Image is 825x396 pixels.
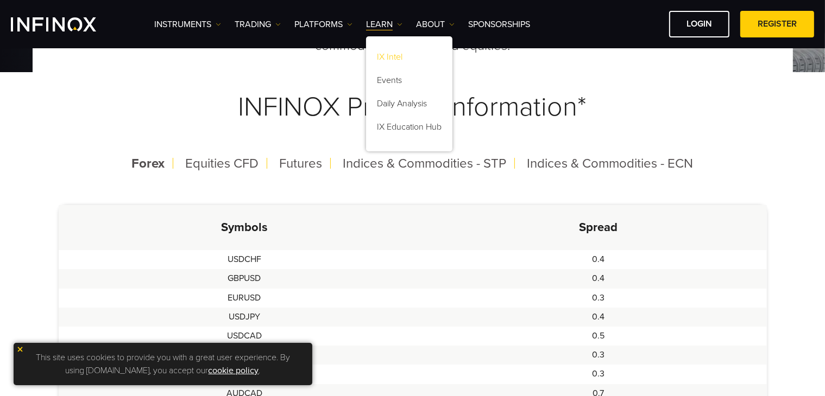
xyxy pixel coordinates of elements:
td: USDCHF [59,250,430,269]
a: Learn [366,18,402,31]
td: USDCAD [59,327,430,346]
td: 0.3 [430,346,767,365]
a: REGISTER [740,11,814,37]
span: Indices & Commodities - ECN [527,156,694,171]
td: USDJPY [59,308,430,327]
a: INFINOX Logo [11,17,122,31]
td: 0.3 [430,289,767,308]
td: 0.4 [430,308,767,327]
a: IX Intel [366,47,452,71]
td: 0.4 [430,269,767,288]
a: cookie policy [209,365,259,376]
a: SPONSORSHIPS [468,18,530,31]
span: Indices & Commodities - STP [343,156,507,171]
td: 0.5 [430,327,767,346]
td: EURUSD [59,289,430,308]
a: IX Education Hub [366,117,452,140]
a: ABOUT [416,18,455,31]
a: PLATFORMS [294,18,352,31]
span: Equities CFD [186,156,259,171]
img: yellow close icon [16,346,24,353]
th: Spread [430,205,767,250]
span: Futures [280,156,323,171]
td: GBPUSD [59,269,430,288]
h3: INFINOX Product Information* [59,65,767,150]
td: 0.3 [430,365,767,384]
td: 0.4 [430,250,767,269]
a: Events [366,71,452,94]
a: TRADING [235,18,281,31]
a: Instruments [154,18,221,31]
a: Daily Analysis [366,94,452,117]
th: Symbols [59,205,430,250]
span: Forex [132,156,165,171]
p: This site uses cookies to provide you with a great user experience. By using [DOMAIN_NAME], you a... [19,348,307,380]
a: LOGIN [669,11,729,37]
